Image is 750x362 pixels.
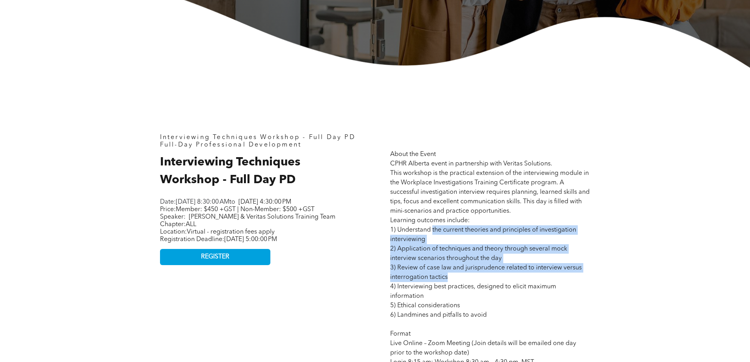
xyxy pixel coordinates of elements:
span: Speaker: [160,214,186,220]
span: Member: $450 +GST | Non-Member: $500 +GST [176,206,315,213]
span: Location: Registration Deadline: [160,229,277,243]
span: Interviewing Techniques Workshop - Full Day PD [160,134,355,141]
span: Chapter: [160,221,196,228]
span: Price: [160,206,315,213]
span: Date: to [160,199,235,205]
span: Interviewing Techniques Workshop - Full Day PD [160,156,300,186]
span: [DATE] 5:00:00 PM [224,236,277,243]
span: ALL [186,221,196,228]
span: Virtual - registration fees apply [187,229,275,235]
span: [DATE] 4:30:00 PM [238,199,291,205]
span: [PERSON_NAME] & Veritas Solutions Training Team [189,214,335,220]
span: [DATE] 8:30:00 AM [176,199,229,205]
a: REGISTER [160,249,270,265]
span: REGISTER [201,253,229,261]
span: Full-Day Professional Development [160,142,302,148]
